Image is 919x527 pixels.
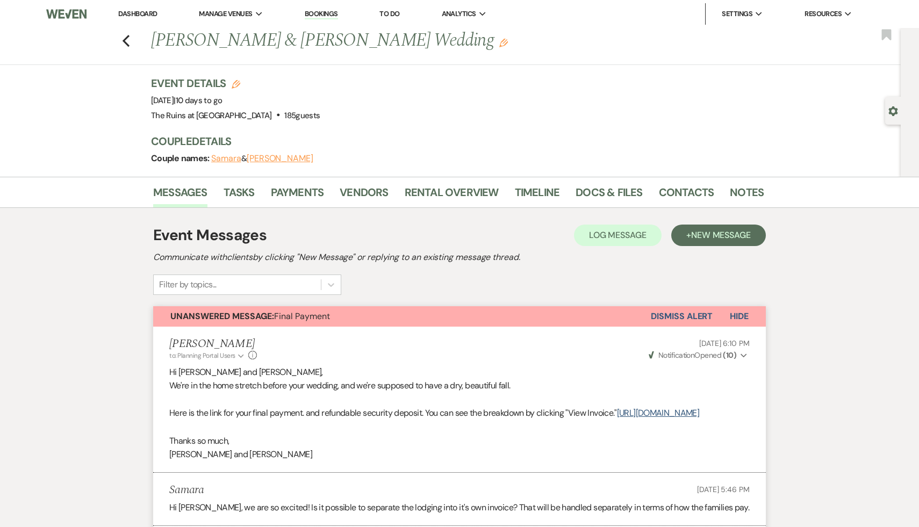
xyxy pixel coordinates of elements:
button: Samara [211,154,241,163]
span: 10 days to go [176,95,222,106]
p: Here is the link for your final payment. and refundable security deposit. You can see the breakdo... [169,406,750,420]
strong: Unanswered Message: [170,311,274,322]
button: to: Planning Portal Users [169,351,246,360]
span: [DATE] 6:10 PM [699,338,750,348]
span: [DATE] [151,95,222,106]
span: Manage Venues [199,9,252,19]
span: Final Payment [170,311,330,322]
div: Filter by topics... [159,278,217,291]
span: The Ruins at [GEOGRAPHIC_DATA] [151,110,272,121]
p: Hi [PERSON_NAME], we are so excited! Is it possible to separate the lodging into it's own invoice... [169,501,750,515]
span: Log Message [589,229,647,241]
button: Log Message [574,225,662,246]
a: Rental Overview [405,184,499,207]
a: Timeline [515,184,560,207]
button: Hide [713,306,766,327]
span: [DATE] 5:46 PM [697,485,750,494]
span: to: Planning Portal Users [169,351,235,360]
h5: [PERSON_NAME] [169,337,257,351]
h1: [PERSON_NAME] & [PERSON_NAME] Wedding [151,28,633,54]
h1: Event Messages [153,224,267,247]
img: Weven Logo [46,3,87,25]
span: Notification [658,350,694,360]
a: To Do [379,9,399,18]
span: Hide [730,311,749,322]
span: Couple names: [151,153,211,164]
a: Vendors [340,184,388,207]
h3: Couple Details [151,134,753,149]
a: Notes [730,184,764,207]
a: Payments [271,184,324,207]
a: Docs & Files [576,184,642,207]
button: Dismiss Alert [651,306,713,327]
button: NotificationOpened (10) [647,350,750,361]
p: We're in the home stretch before your wedding, and we're supposed to have a dry, beautiful fall. [169,379,750,393]
button: +New Message [671,225,766,246]
h2: Communicate with clients by clicking "New Message" or replying to an existing message thread. [153,251,766,264]
a: Tasks [224,184,255,207]
p: Hi [PERSON_NAME] and [PERSON_NAME], [169,365,750,379]
button: Edit [499,38,508,47]
button: [PERSON_NAME] [247,154,313,163]
strong: ( 10 ) [723,350,736,360]
span: Analytics [442,9,476,19]
span: | [174,95,222,106]
button: Unanswered Message:Final Payment [153,306,651,327]
span: Resources [805,9,842,19]
h5: Samara [169,483,204,497]
a: Messages [153,184,207,207]
h3: Event Details [151,76,320,91]
a: [URL][DOMAIN_NAME] [617,407,699,418]
p: Thanks so much, [169,434,750,448]
button: Open lead details [888,105,898,115]
span: 185 guests [284,110,320,121]
p: [PERSON_NAME] and [PERSON_NAME] [169,447,750,461]
span: Opened [649,350,737,360]
a: Bookings [305,9,338,19]
span: & [211,153,313,164]
a: Contacts [659,184,714,207]
a: Dashboard [118,9,157,18]
span: New Message [691,229,751,241]
span: Settings [722,9,752,19]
